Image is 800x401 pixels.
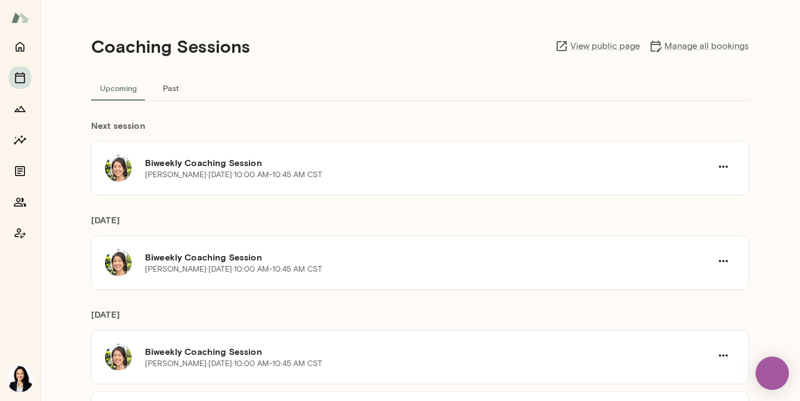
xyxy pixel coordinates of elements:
[649,39,749,53] a: Manage all bookings
[145,156,712,169] h6: Biweekly Coaching Session
[91,74,146,101] button: Upcoming
[91,36,250,57] h4: Coaching Sessions
[9,222,31,244] button: Coach app
[145,250,712,264] h6: Biweekly Coaching Session
[9,129,31,151] button: Insights
[555,39,640,53] a: View public page
[9,98,31,120] button: Growth Plan
[91,213,749,235] h6: [DATE]
[91,308,749,330] h6: [DATE]
[7,365,33,392] img: Monica Aggarwal
[9,67,31,89] button: Sessions
[145,169,322,181] p: [PERSON_NAME] · [DATE] · 10:00 AM-10:45 AM CST
[9,160,31,182] button: Documents
[9,36,31,58] button: Home
[11,7,29,28] img: Mento
[9,191,31,213] button: Members
[145,358,322,369] p: [PERSON_NAME] · [DATE] · 10:00 AM-10:45 AM CST
[146,74,196,101] button: Past
[145,345,712,358] h6: Biweekly Coaching Session
[145,264,322,275] p: [PERSON_NAME] · [DATE] · 10:00 AM-10:45 AM CST
[91,119,749,141] h6: Next session
[91,74,749,101] div: basic tabs example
